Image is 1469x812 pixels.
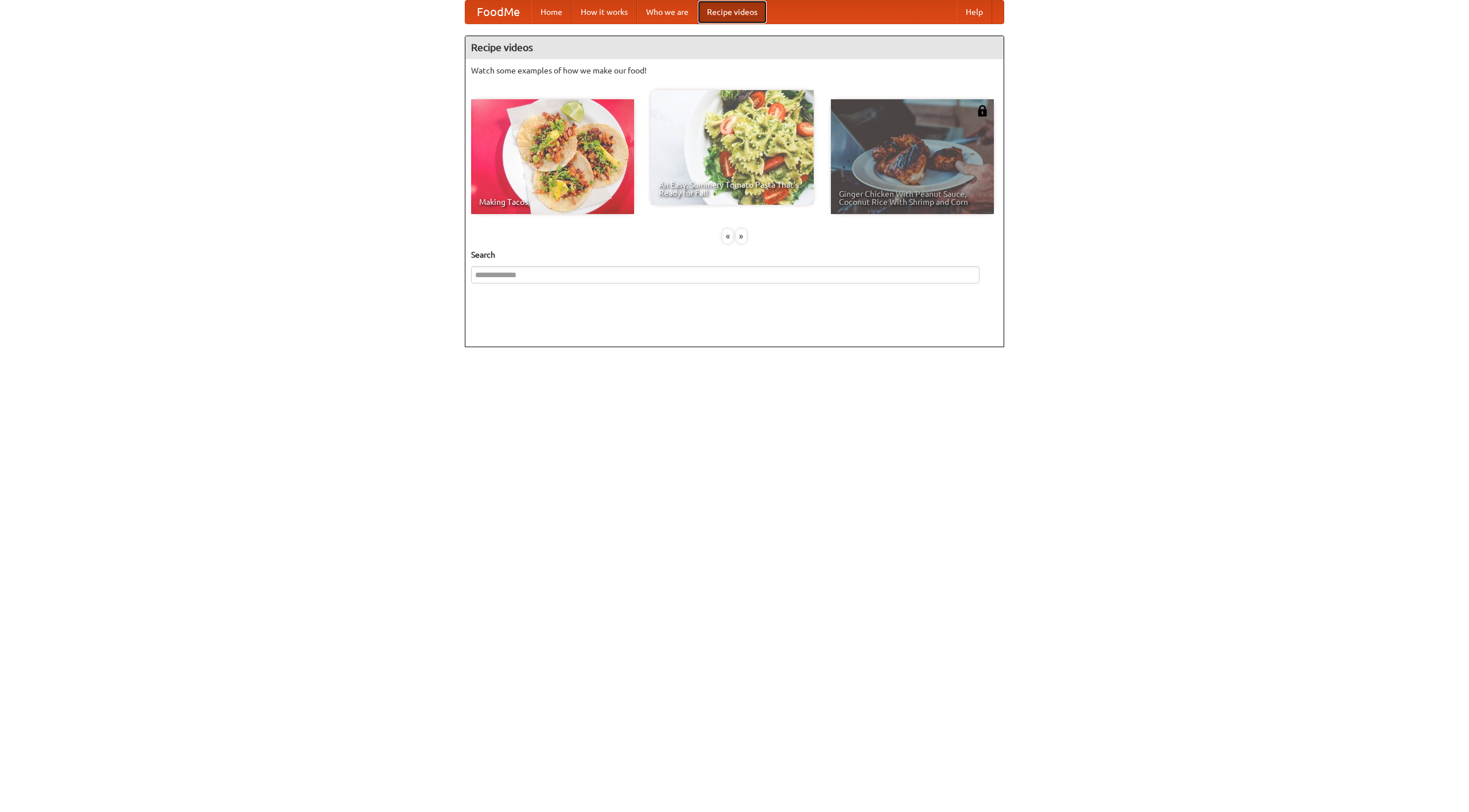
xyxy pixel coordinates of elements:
a: Home [531,1,572,24]
a: An Easy, Summery Tomato Pasta That's Ready for Fall [651,90,814,205]
a: Who we are [637,1,698,24]
a: Making Tacos [471,99,634,214]
div: « [722,229,733,243]
span: Making Tacos [479,198,626,206]
a: Recipe videos [698,1,767,24]
img: 483408.png [977,105,988,116]
div: » [736,229,747,243]
span: An Easy, Summery Tomato Pasta That's Ready for Fall [659,181,806,197]
a: FoodMe [465,1,531,24]
h5: Search [471,249,998,261]
p: Watch some examples of how we make our food! [471,65,998,76]
a: How it works [572,1,637,24]
a: Help [957,1,992,24]
h4: Recipe videos [465,36,1004,59]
